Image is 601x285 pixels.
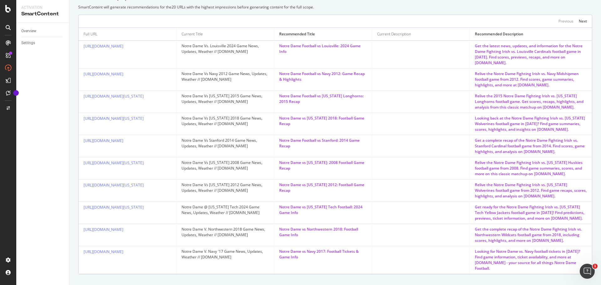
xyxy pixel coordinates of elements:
[21,10,64,18] div: SmartContent
[21,40,65,46] a: Settings
[182,71,269,82] div: Notre Dame Vs Navy 2012 Game News, Updates, Weather // [DOMAIN_NAME]
[182,31,203,37] div: Current Title
[475,160,587,177] div: Relive the Notre Dame Fighting Irish vs. [US_STATE] Huskies football game from 2008. Find game su...
[580,264,595,279] iframe: Intercom live chat
[475,93,587,110] div: Relive the 2015 Notre Dame Fighting Irish vs. [US_STATE] Longhorns football game. Get scores, rec...
[475,43,587,66] div: Get the latest news, updates, and information for the Notre Dame Fighting Irish vs. Louisville Ca...
[475,249,587,271] div: Looking for Notre Dame vs. Navy football tickets in [DATE]? Find game information, ticket availab...
[558,18,573,24] div: Previous
[279,93,367,104] div: Notre Dame Football vs [US_STATE] Longhorns: 2015 Recap
[579,18,587,24] div: Next
[475,115,587,132] div: Looking back at the Notre Dame Fighting Irish vs. [US_STATE] Wolverines football game in [DATE]? ...
[182,93,269,104] div: Notre Dame Vs [US_STATE] 2015 Game News, Updates, Weather // [DOMAIN_NAME]
[78,4,592,10] div: SmartContent will generate recommendations for the 20 URLs with the highest impressions before ge...
[279,43,367,54] div: Notre Dame Football vs Louisville: 2024 Game Info
[182,160,269,171] div: Notre Dame Vs [US_STATE] 2008 Game News, Updates, Weather // [DOMAIN_NAME]
[84,31,97,37] div: Full URL
[21,5,64,10] div: Activation
[182,138,269,149] div: Notre Dame Vs Stanford 2014 Game News, Updates, Weather // [DOMAIN_NAME]
[84,43,123,49] a: [URL][DOMAIN_NAME]
[182,226,269,238] div: Notre Dame V. Northwestern 2018 Game News, Updates, Weather // [DOMAIN_NAME]
[84,94,144,99] a: [URL][DOMAIN_NAME][US_STATE]
[182,182,269,193] div: Notre Dame Vs [US_STATE] 2012 Game News, Updates, Weather // [DOMAIN_NAME]
[279,71,367,82] div: Notre Dame Football vs Navy 2012: Game Recap & Highlights
[84,71,123,77] a: [URL][DOMAIN_NAME]
[475,204,587,221] div: Get ready for the Notre Dame Fighting Irish vs. [US_STATE] Tech Yellow Jackets football game in [...
[84,227,123,232] a: [URL][DOMAIN_NAME]
[475,31,523,37] div: Recommended Description
[21,40,35,46] div: Settings
[279,182,367,193] div: Notre Dame vs [US_STATE] 2012: Football Game Recap
[84,249,123,254] a: [URL][DOMAIN_NAME]
[279,249,367,260] div: Notre Dame vs Navy 2017: Football Tickets & Game Info
[475,71,587,88] div: Relive the Notre Dame Fighting Irish vs. Navy Midshipmen football game from 2012. Find scores, ga...
[182,249,269,260] div: Notre Dame V. Navy '17 Game News, Updates, Weather // [DOMAIN_NAME]
[84,116,144,121] a: [URL][DOMAIN_NAME][US_STATE]
[279,31,315,37] div: Recommended Title
[279,160,367,171] div: Notre Dame vs [US_STATE]: 2008 Football Game Recap
[475,182,587,199] div: Relive the Notre Dame Fighting Irish vs. [US_STATE] Wolverines football game from 2012. Find game...
[579,18,587,25] button: Next
[377,31,411,37] div: Current Description
[279,204,367,216] div: Notre Dame vs [US_STATE] Tech Football: 2024 Game Info
[13,90,19,96] div: Tooltip anchor
[21,28,65,34] a: Overview
[475,138,587,155] div: Get a complete recap of the Notre Dame Fighting Irish vs. Stanford Cardinal football game from 20...
[475,226,587,243] div: Get the complete recap of the Notre Dame Fighting Irish vs. Northwestern Wildcats football game f...
[84,205,144,210] a: [URL][DOMAIN_NAME][US_STATE]
[182,43,269,54] div: Notre Dame Vs. Louisville 2024 Game News, Updates, Weather // [DOMAIN_NAME]
[279,138,367,149] div: Notre Dame Football vs Stanford: 2014 Game Recap
[21,28,36,34] div: Overview
[84,138,123,143] a: [URL][DOMAIN_NAME]
[558,18,573,25] button: Previous
[182,204,269,216] div: Notre Dame @ [US_STATE] Tech 2024 Game News, Updates, Weather // [DOMAIN_NAME]
[279,115,367,127] div: Notre Dame vs [US_STATE] 2018: Football Game Recap
[84,182,144,188] a: [URL][DOMAIN_NAME][US_STATE]
[279,226,367,238] div: Notre Dame vs Northwestern 2018: Football Game Info
[84,160,144,165] a: [URL][DOMAIN_NAME][US_STATE]
[593,264,598,269] span: 1
[182,115,269,127] div: Notre Dame Vs [US_STATE] 2018 Game News, Updates, Weather // [DOMAIN_NAME]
